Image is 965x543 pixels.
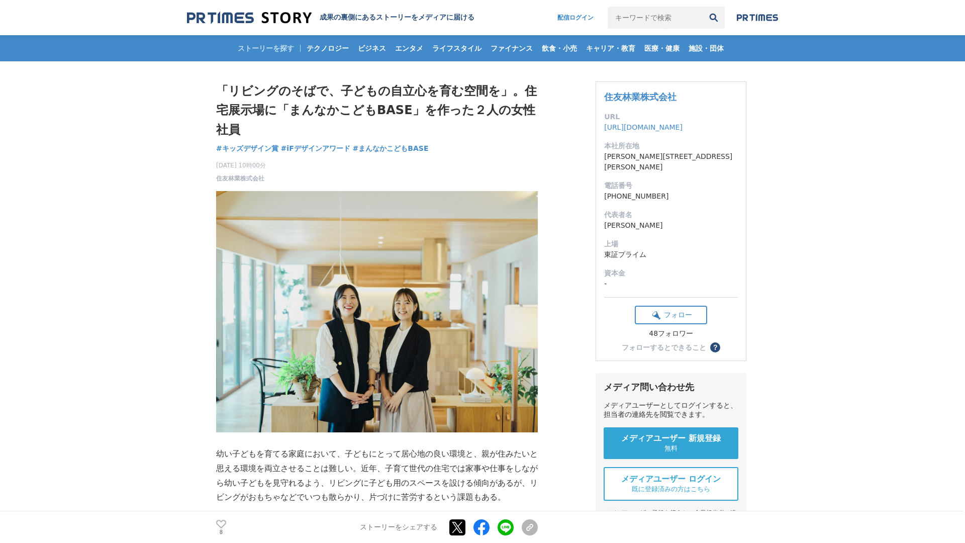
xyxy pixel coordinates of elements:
[604,401,738,419] div: メディアユーザーとしてログインすると、担当者の連絡先を閲覧できます。
[604,381,738,393] div: メディア問い合わせ先
[710,342,720,352] button: ？
[685,35,728,61] a: 施設・団体
[604,427,738,459] a: メディアユーザー 新規登録 無料
[391,44,427,53] span: エンタメ
[737,14,778,22] img: prtimes
[604,141,738,151] dt: 本社所在地
[303,44,353,53] span: テクノロジー
[604,112,738,122] dt: URL
[216,81,538,139] h1: 「リビングのそばで、子どもの自立心を育む空間を」。住宅展示場に「まんなかこどもBASE」を作った２人の女性社員
[216,447,538,505] p: 幼い子どもを育てる家庭において、子どもにとって居心地の良い環境と、親が住みたいと思える環境を両立させることは難しい。近年、子育て世代の住宅では家事や仕事をしながら幼い子どもを見守れるよう、リビン...
[391,35,427,61] a: エンタメ
[582,35,639,61] a: キャリア・教育
[428,44,486,53] span: ライフスタイル
[640,44,684,53] span: 医療・健康
[604,220,738,231] dd: [PERSON_NAME]
[604,151,738,172] dd: [PERSON_NAME][STREET_ADDRESS][PERSON_NAME]
[428,35,486,61] a: ライフスタイル
[303,35,353,61] a: テクノロジー
[547,7,604,29] a: 配信ログイン
[281,143,350,154] a: #iFデザインアワード
[216,174,264,183] a: 住友林業株式会社
[635,329,707,338] div: 48フォロワー
[703,7,725,29] button: 検索
[354,35,390,61] a: ビジネス
[487,44,537,53] span: ファイナンス
[538,44,581,53] span: 飲食・小売
[604,92,677,102] a: 住友林業株式会社
[685,44,728,53] span: 施設・団体
[281,144,350,153] span: #iFデザインアワード
[187,11,312,25] img: 成果の裏側にあるストーリーをメディアに届ける
[216,144,278,153] span: #キッズデザイン賞
[604,191,738,202] dd: [PHONE_NUMBER]
[712,344,719,351] span: ？
[604,123,683,131] a: [URL][DOMAIN_NAME]
[608,7,703,29] input: キーワードで検索
[604,467,738,501] a: メディアユーザー ログイン 既に登録済みの方はこちら
[604,210,738,220] dt: 代表者名
[604,268,738,279] dt: 資本金
[604,249,738,260] dd: 東証プライム
[216,143,278,154] a: #キッズデザイン賞
[538,35,581,61] a: 飲食・小売
[604,279,738,289] dd: -
[632,485,710,494] span: 既に登録済みの方はこちら
[635,306,707,324] button: フォロー
[216,529,226,534] p: 8
[582,44,639,53] span: キャリア・教育
[353,144,429,153] span: #まんなかこどもBASE
[621,474,721,485] span: メディアユーザー ログイン
[360,523,437,532] p: ストーリーをシェアする
[604,180,738,191] dt: 電話番号
[622,344,706,351] div: フォローするとできること
[621,433,721,444] span: メディアユーザー 新規登録
[640,35,684,61] a: 医療・健康
[604,239,738,249] dt: 上場
[354,44,390,53] span: ビジネス
[353,143,429,154] a: #まんなかこどもBASE
[216,161,266,170] span: [DATE] 10時00分
[664,444,678,453] span: 無料
[216,191,538,432] img: thumbnail_b74e13d0-71d4-11f0-8cd6-75e66c4aab62.jpg
[187,11,474,25] a: 成果の裏側にあるストーリーをメディアに届ける 成果の裏側にあるストーリーをメディアに届ける
[487,35,537,61] a: ファイナンス
[320,13,474,22] h2: 成果の裏側にあるストーリーをメディアに届ける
